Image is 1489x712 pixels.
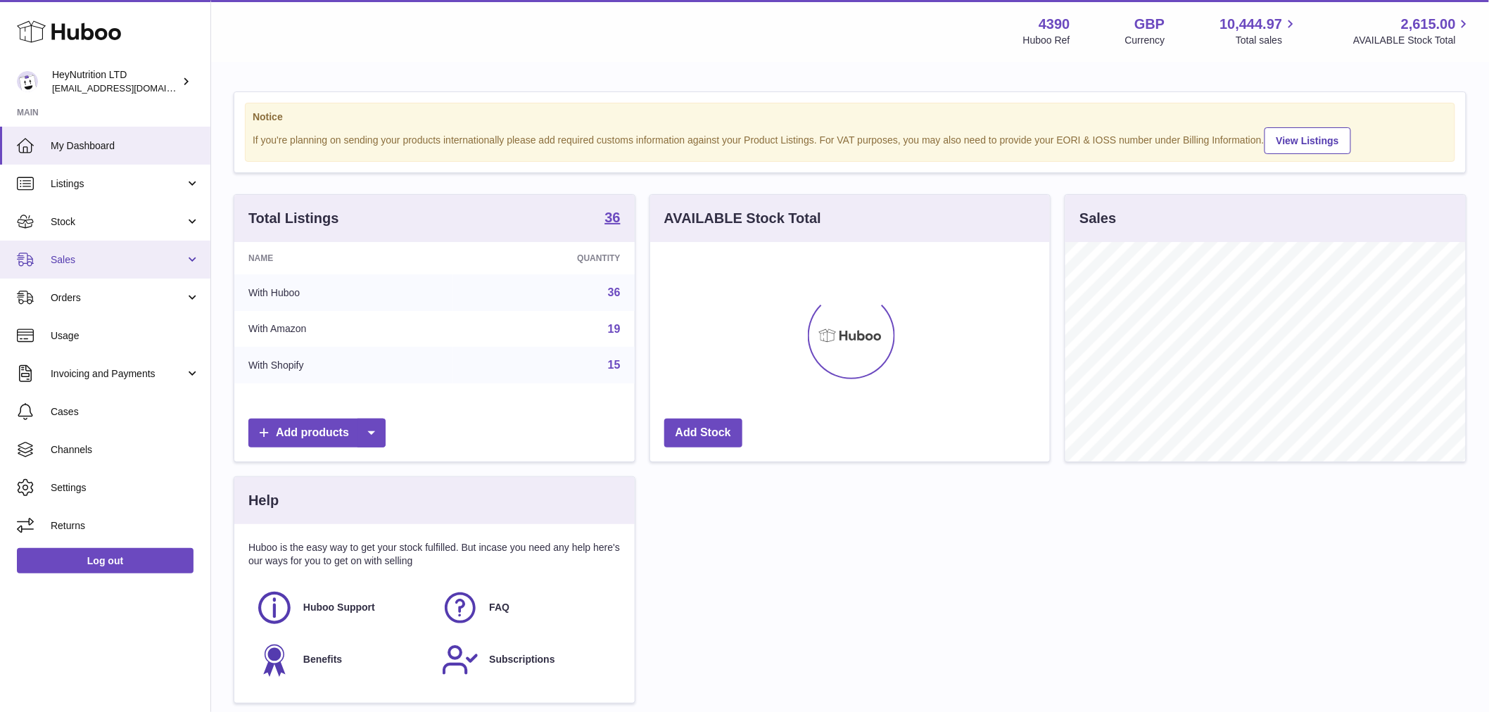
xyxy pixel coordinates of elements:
[51,215,185,229] span: Stock
[1401,15,1456,34] span: 2,615.00
[51,443,200,457] span: Channels
[51,139,200,153] span: My Dashboard
[255,589,427,627] a: Huboo Support
[248,491,279,510] h3: Help
[303,601,375,614] span: Huboo Support
[1079,209,1116,228] h3: Sales
[17,548,194,573] a: Log out
[51,367,185,381] span: Invoicing and Payments
[489,653,555,666] span: Subscriptions
[1353,15,1472,47] a: 2,615.00 AVAILABLE Stock Total
[608,359,621,371] a: 15
[253,125,1447,154] div: If you're planning on sending your products internationally please add required customs informati...
[51,329,200,343] span: Usage
[234,347,453,383] td: With Shopify
[664,209,821,228] h3: AVAILABLE Stock Total
[234,311,453,348] td: With Amazon
[52,68,179,95] div: HeyNutrition LTD
[1039,15,1070,34] strong: 4390
[604,210,620,227] a: 36
[17,71,38,92] img: info@heynutrition.com
[51,253,185,267] span: Sales
[1023,34,1070,47] div: Huboo Ref
[255,641,427,679] a: Benefits
[51,405,200,419] span: Cases
[51,177,185,191] span: Listings
[248,419,386,447] a: Add products
[608,286,621,298] a: 36
[441,589,613,627] a: FAQ
[51,481,200,495] span: Settings
[604,210,620,224] strong: 36
[248,209,339,228] h3: Total Listings
[51,291,185,305] span: Orders
[608,323,621,335] a: 19
[453,242,634,274] th: Quantity
[664,419,742,447] a: Add Stock
[1219,15,1298,47] a: 10,444.97 Total sales
[303,653,342,666] span: Benefits
[51,519,200,533] span: Returns
[1353,34,1472,47] span: AVAILABLE Stock Total
[253,110,1447,124] strong: Notice
[441,641,613,679] a: Subscriptions
[234,242,453,274] th: Name
[52,82,207,94] span: [EMAIL_ADDRESS][DOMAIN_NAME]
[248,541,621,568] p: Huboo is the easy way to get your stock fulfilled. But incase you need any help here's our ways f...
[489,601,509,614] span: FAQ
[234,274,453,311] td: With Huboo
[1134,15,1165,34] strong: GBP
[1125,34,1165,47] div: Currency
[1219,15,1282,34] span: 10,444.97
[1265,127,1351,154] a: View Listings
[1236,34,1298,47] span: Total sales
